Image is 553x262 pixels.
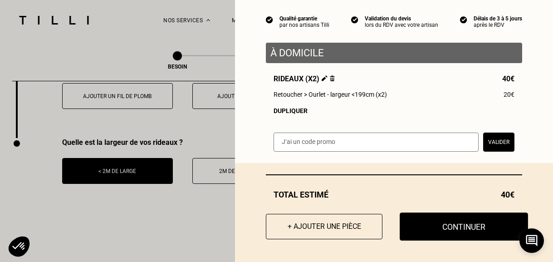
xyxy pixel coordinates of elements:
[274,133,479,152] input: J‘ai un code promo
[270,47,518,59] p: À domicile
[501,190,514,199] span: 40€
[266,190,522,199] div: Total estimé
[365,15,438,22] div: Validation du devis
[266,214,382,239] button: + Ajouter une pièce
[279,15,329,22] div: Qualité garantie
[266,15,273,24] img: icon list info
[322,75,328,81] img: Éditer
[483,133,514,152] button: Valider
[330,75,335,81] img: Supprimer
[351,15,358,24] img: icon list info
[474,15,522,22] div: Délais de 3 à 5 jours
[502,74,514,83] span: 40€
[400,213,528,241] button: Continuer
[274,74,335,83] span: Rideaux (x2)
[504,91,514,98] span: 20€
[365,22,438,28] div: lors du RDV avec votre artisan
[279,22,329,28] div: par nos artisans Tilli
[274,91,387,98] span: Retoucher > Ourlet - largeur <199cm (x2)
[474,22,522,28] div: après le RDV
[274,107,514,114] div: Dupliquer
[460,15,467,24] img: icon list info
